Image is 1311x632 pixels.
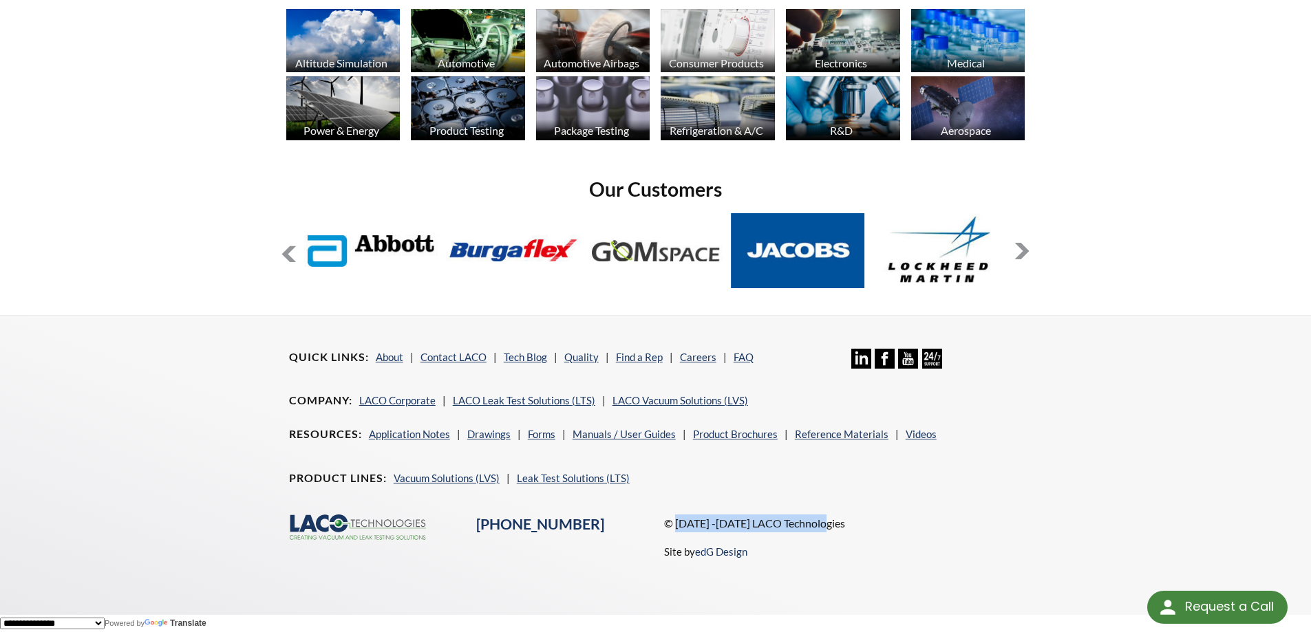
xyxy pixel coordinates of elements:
h4: Resources [289,427,362,442]
a: R&D [786,76,900,144]
h4: Product Lines [289,471,387,486]
h2: Our Customers [281,177,1031,202]
a: Altitude Simulation [286,9,401,76]
div: Consumer Products [659,56,774,69]
img: industry_Medical_670x376.jpg [911,9,1025,73]
div: Package Testing [534,124,649,137]
div: Power & Energy [284,124,399,137]
img: industry_R_D_670x376.jpg [786,76,900,140]
div: Request a Call [1147,591,1288,624]
a: LACO Leak Test Solutions (LTS) [453,394,595,406]
h4: Company [289,393,352,408]
a: Translate [145,618,206,628]
img: industry_Consumer_670x376.jpg [661,9,775,73]
div: Refrigeration & A/C [659,124,774,137]
a: Forms [528,428,555,440]
a: Consumer Products [661,9,775,76]
img: Google Translate [145,619,170,628]
img: Artboard_1.jpg [911,76,1025,140]
img: Jacobs.jpg [731,213,865,288]
a: LACO Vacuum Solutions (LVS) [612,394,748,406]
img: industry_Automotive_670x376.jpg [411,9,525,73]
div: Altitude Simulation [284,56,399,69]
a: Manuals / User Guides [573,428,676,440]
a: Automotive Airbags [536,9,650,76]
a: Product Testing [411,76,525,144]
a: Power & Energy [286,76,401,144]
img: GOM-Space.jpg [588,213,723,288]
a: Drawings [467,428,511,440]
div: Automotive Airbags [534,56,649,69]
a: Medical [911,9,1025,76]
a: Vacuum Solutions (LVS) [394,472,500,484]
h4: Quick Links [289,350,369,364]
p: Site by [664,543,747,560]
img: industry_Electronics_670x376.jpg [786,9,900,73]
img: industry_Auto-Airbag_670x376.jpg [536,9,650,73]
a: About [376,351,403,363]
img: round button [1157,596,1179,618]
img: 24/7 Support Icon [922,349,942,369]
img: Abbott-Labs.jpg [304,213,438,288]
a: Quality [564,351,599,363]
img: industry_Power-2_670x376.jpg [286,76,401,140]
a: FAQ [734,351,754,363]
img: industry_HVAC_670x376.jpg [661,76,775,140]
div: Request a Call [1185,591,1274,622]
a: Videos [906,428,937,440]
a: edG Design [695,545,747,558]
a: Refrigeration & A/C [661,76,775,144]
a: 24/7 Support [922,358,942,371]
div: Medical [909,56,1024,69]
a: Reference Materials [795,428,888,440]
a: LACO Corporate [359,394,436,406]
a: Contact LACO [420,351,487,363]
div: R&D [784,124,899,137]
img: industry_ProductTesting_670x376.jpg [411,76,525,140]
img: Burgaflex.jpg [447,213,581,288]
img: Lockheed-Martin.jpg [873,213,1008,288]
img: industry_AltitudeSim_670x376.jpg [286,9,401,73]
a: Electronics [786,9,900,76]
img: industry_Package_670x376.jpg [536,76,650,140]
a: Package Testing [536,76,650,144]
a: Automotive [411,9,525,76]
a: Application Notes [369,428,450,440]
a: Tech Blog [504,351,547,363]
div: Automotive [409,56,524,69]
a: Aerospace [911,76,1025,144]
div: Product Testing [409,124,524,137]
a: Find a Rep [616,351,663,363]
a: Leak Test Solutions (LTS) [517,472,630,484]
a: Careers [680,351,716,363]
div: Aerospace [909,124,1024,137]
div: Electronics [784,56,899,69]
p: © [DATE] -[DATE] LACO Technologies [664,514,1023,532]
a: [PHONE_NUMBER] [476,515,604,533]
a: Product Brochures [693,428,778,440]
